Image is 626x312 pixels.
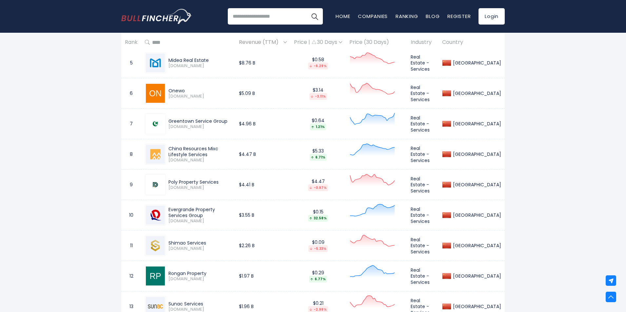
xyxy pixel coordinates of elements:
td: $5.09 B [235,78,290,109]
div: China Resources Mixc Lifestyle Services [168,146,232,157]
div: -5.33% [308,245,328,252]
span: [DOMAIN_NAME] [168,185,232,191]
div: Evergrande Property Services Group [168,207,232,218]
a: Ranking [396,13,418,20]
div: Rongan Property [168,270,232,276]
td: 9 [121,170,141,200]
img: Bullfincher logo [121,9,192,24]
div: [GEOGRAPHIC_DATA] [451,151,501,157]
div: -3.11% [309,93,327,100]
div: $3.14 [294,87,342,100]
div: Greentown Service Group [168,118,232,124]
div: -0.97% [308,184,328,191]
div: 6.71% [310,154,327,161]
img: 3990.HK.png [146,53,165,72]
div: [GEOGRAPHIC_DATA] [451,303,501,309]
span: [DOMAIN_NAME] [168,124,232,130]
td: $8.76 B [235,48,290,78]
img: 6666.HK.png [146,206,165,225]
span: [DOMAIN_NAME] [168,157,232,163]
td: $4.41 B [235,170,290,200]
a: Go to homepage [121,9,192,24]
div: $0.15 [294,209,342,222]
span: Revenue (TTM) [239,37,282,47]
img: 0873.HK.png [146,236,165,255]
td: 8 [121,139,141,170]
td: Real Estate - Services [407,48,439,78]
td: 12 [121,261,141,291]
img: 6049.HK.png [153,182,158,187]
div: $0.29 [294,270,342,283]
td: Real Estate - Services [407,261,439,291]
div: [GEOGRAPHIC_DATA] [451,273,501,279]
a: Home [336,13,350,20]
div: Poly Property Services [168,179,232,185]
img: 1209.HK.png [146,145,165,164]
div: Midea Real Estate [168,57,232,63]
td: $1.97 B [235,261,290,291]
td: 6 [121,78,141,109]
span: [DOMAIN_NAME] [168,218,232,224]
div: [GEOGRAPHIC_DATA] [451,212,501,218]
td: Real Estate - Services [407,200,439,230]
td: Real Estate - Services [407,139,439,170]
th: Industry [407,33,439,52]
div: $0.64 [294,118,342,130]
td: 5 [121,48,141,78]
th: Country [439,33,505,52]
span: [DOMAIN_NAME] [168,63,232,69]
div: Price | 30 Days [294,39,342,46]
td: 10 [121,200,141,230]
div: 32.58% [308,215,328,222]
div: 6.77% [309,276,327,283]
td: $4.96 B [235,109,290,139]
div: -6.29% [308,63,328,69]
span: [DOMAIN_NAME] [168,276,232,282]
img: 2869.HK.png [153,121,158,126]
div: $0.09 [294,239,342,252]
span: [DOMAIN_NAME] [168,246,232,251]
div: $4.47 [294,178,342,191]
div: $5.33 [294,148,342,161]
div: $0.58 [294,57,342,69]
a: Companies [358,13,388,20]
td: Real Estate - Services [407,230,439,261]
th: Price (30 Days) [346,33,407,52]
div: Onewo [168,88,232,94]
div: [GEOGRAPHIC_DATA] [451,243,501,248]
td: 7 [121,109,141,139]
div: [GEOGRAPHIC_DATA] [451,60,501,66]
button: Search [306,8,323,25]
div: [GEOGRAPHIC_DATA] [451,182,501,188]
div: Shimao Services [168,240,232,246]
td: $4.47 B [235,139,290,170]
td: $3.55 B [235,200,290,230]
div: 1.21% [310,123,326,130]
td: 11 [121,230,141,261]
a: Blog [426,13,440,20]
td: Real Estate - Services [407,109,439,139]
div: [GEOGRAPHIC_DATA] [451,90,501,96]
a: Login [479,8,505,25]
div: Sunac Services [168,301,232,307]
span: [DOMAIN_NAME] [168,94,232,99]
td: Real Estate - Services [407,78,439,109]
a: Register [447,13,471,20]
td: $2.26 B [235,230,290,261]
div: [GEOGRAPHIC_DATA] [451,121,501,127]
td: Real Estate - Services [407,170,439,200]
th: Rank [121,33,141,52]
